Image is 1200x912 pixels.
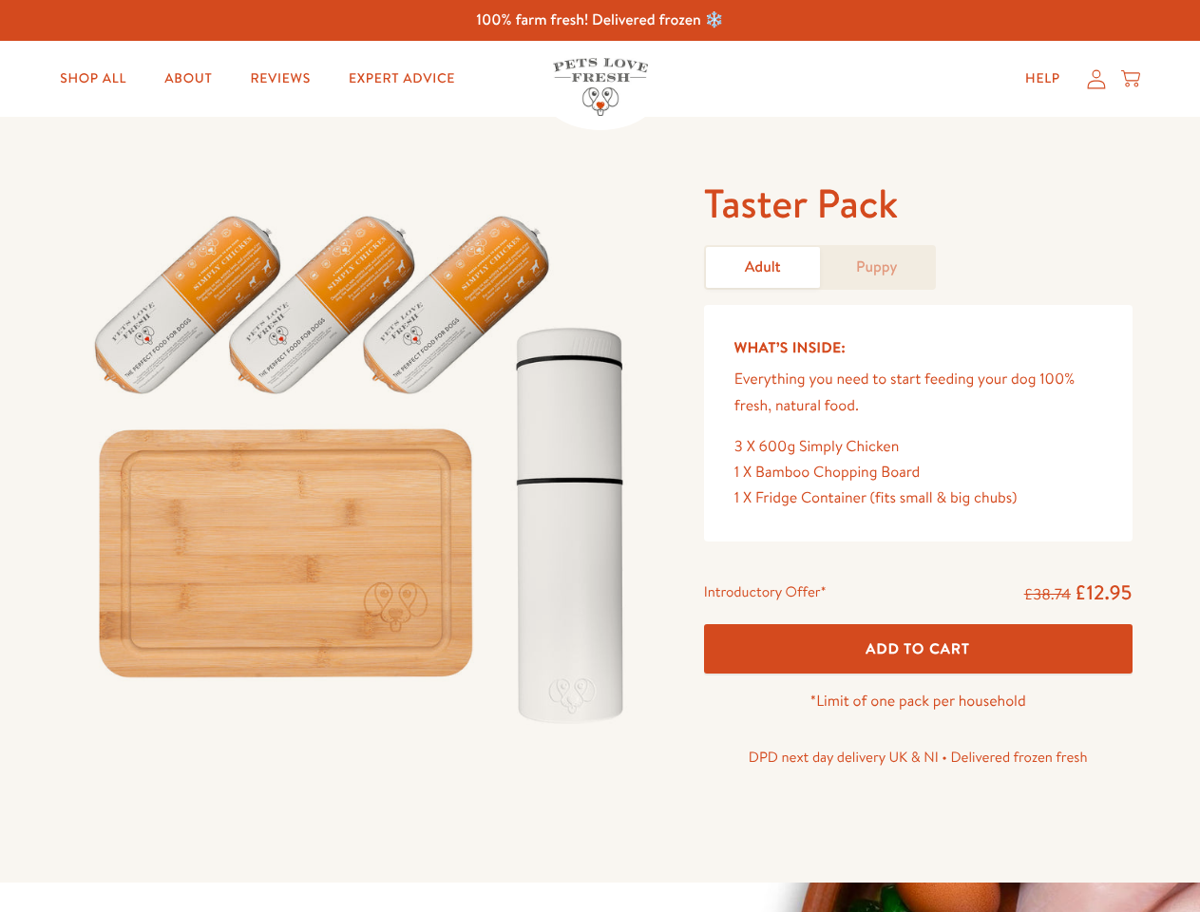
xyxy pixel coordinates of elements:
img: Pets Love Fresh [553,58,648,116]
img: Taster Pack - Adult [68,178,658,744]
a: Adult [706,247,820,288]
p: Everything you need to start feeding your dog 100% fresh, natural food. [734,367,1102,418]
a: Expert Advice [333,60,470,98]
div: Introductory Offer* [704,579,827,608]
h1: Taster Pack [704,178,1133,230]
a: Help [1010,60,1076,98]
a: Reviews [235,60,325,98]
span: £12.95 [1075,579,1133,606]
span: 1 X Bamboo Chopping Board [734,462,921,483]
button: Add To Cart [704,624,1133,674]
s: £38.74 [1024,584,1071,605]
a: Puppy [820,247,934,288]
h5: What’s Inside: [734,335,1102,360]
span: Add To Cart [866,638,970,658]
p: *Limit of one pack per household [704,689,1133,714]
p: DPD next day delivery UK & NI • Delivered frozen fresh [704,745,1133,769]
div: 1 X Fridge Container (fits small & big chubs) [734,485,1102,511]
div: 3 X 600g Simply Chicken [734,434,1102,460]
a: Shop All [45,60,142,98]
a: About [149,60,227,98]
